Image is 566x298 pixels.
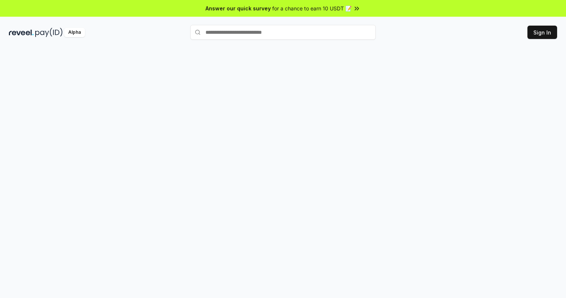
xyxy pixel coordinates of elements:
span: Answer our quick survey [205,4,271,12]
span: for a chance to earn 10 USDT 📝 [272,4,352,12]
img: reveel_dark [9,28,34,37]
button: Sign In [527,26,557,39]
img: pay_id [35,28,63,37]
div: Alpha [64,28,85,37]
